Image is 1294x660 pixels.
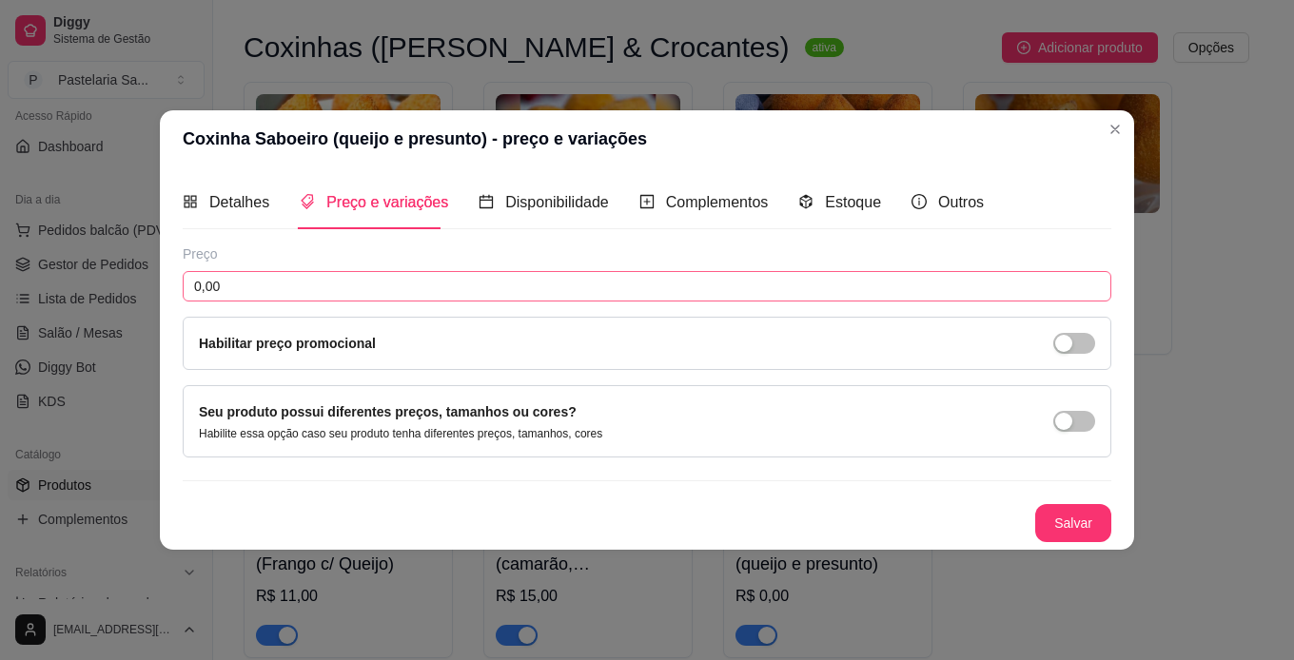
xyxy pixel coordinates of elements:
span: calendar [479,194,494,209]
label: Habilitar preço promocional [199,336,376,351]
button: Close [1100,114,1130,145]
span: Disponibilidade [505,194,609,210]
span: tags [300,194,315,209]
span: Detalhes [209,194,269,210]
span: plus-square [639,194,655,209]
input: Ex.: R$12,99 [183,271,1111,301]
button: Salvar [1035,504,1111,542]
span: Complementos [666,194,769,210]
div: Preço [183,244,1111,263]
p: Habilite essa opção caso seu produto tenha diferentes preços, tamanhos, cores [199,426,602,441]
span: code-sandbox [798,194,814,209]
header: Coxinha Saboeiro (queijo e presunto) - preço e variações [160,110,1134,167]
span: appstore [183,194,198,209]
span: Outros [938,194,984,210]
span: Preço e variações [326,194,448,210]
label: Seu produto possui diferentes preços, tamanhos ou cores? [199,404,577,419]
span: info-circle [912,194,927,209]
span: Estoque [825,194,881,210]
